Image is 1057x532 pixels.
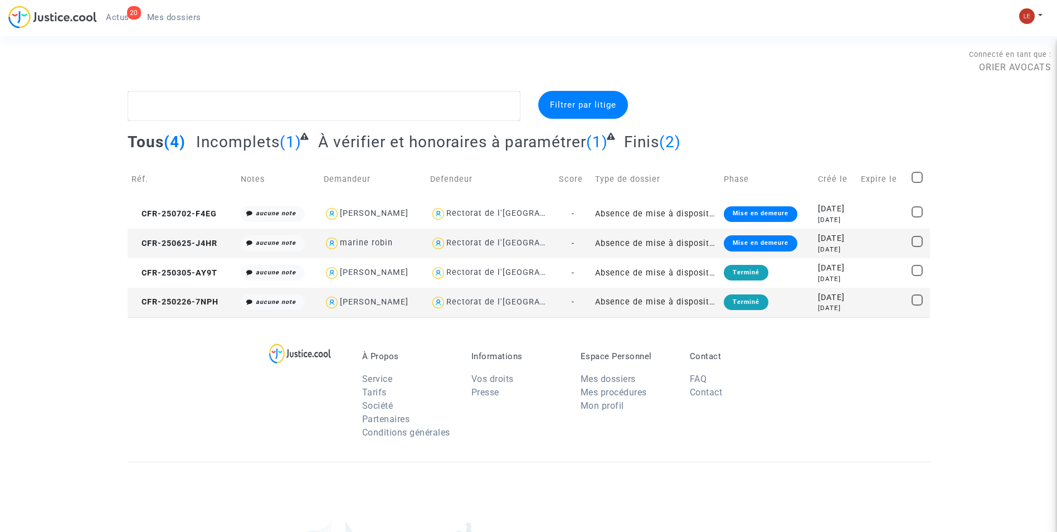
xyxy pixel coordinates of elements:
td: Expire le [857,159,908,199]
div: Rectorat de l'[GEOGRAPHIC_DATA] [446,209,588,218]
a: Service [362,374,393,384]
span: - [572,239,574,248]
div: Mise en demeure [724,235,797,251]
div: [PERSON_NAME] [340,268,408,277]
div: Terminé [724,265,768,280]
img: icon-user.svg [324,294,340,311]
span: - [572,209,574,219]
td: Réf. [128,159,237,199]
td: Demandeur [320,159,426,199]
span: CFR-250305-AY9T [131,268,217,278]
span: CFR-250625-J4HR [131,239,217,248]
a: Mes dossiers [581,374,636,384]
i: aucune note [256,239,296,246]
a: Mes procédures [581,387,647,398]
span: (1) [280,133,301,151]
div: [DATE] [818,292,853,304]
img: icon-user.svg [324,235,340,252]
p: Contact [690,351,782,361]
img: icon-user.svg [430,206,446,222]
td: Type de dossier [591,159,720,199]
a: Contact [690,387,723,398]
td: Absence de mise à disposition d'AESH [591,229,720,258]
td: Notes [237,159,320,199]
td: Phase [720,159,814,199]
div: Rectorat de l'[GEOGRAPHIC_DATA] [446,238,588,248]
span: Tous [128,133,164,151]
span: Connecté en tant que : [969,50,1051,59]
div: Rectorat de l'[GEOGRAPHIC_DATA] ([GEOGRAPHIC_DATA]-[GEOGRAPHIC_DATA]) [446,268,772,277]
p: Informations [471,351,564,361]
div: [DATE] [818,262,853,274]
div: Rectorat de l'[GEOGRAPHIC_DATA] [446,297,588,307]
span: CFR-250226-7NPH [131,297,218,307]
td: Score [555,159,592,199]
img: jc-logo.svg [8,6,97,28]
a: FAQ [690,374,707,384]
div: [DATE] [818,245,853,254]
p: À Propos [362,351,455,361]
div: [DATE] [818,203,853,215]
div: marine robin [340,238,393,248]
span: Actus [106,12,129,22]
a: Tarifs [362,387,387,398]
td: Absence de mise à disposition d'AESH [591,258,720,288]
div: [PERSON_NAME] [340,297,408,307]
td: Defendeur [426,159,555,199]
td: Absence de mise à disposition d'AESH [591,288,720,317]
img: icon-user.svg [324,265,340,281]
span: (1) [586,133,608,151]
a: Mes dossiers [138,9,210,26]
td: Absence de mise à disposition d'AESH [591,199,720,229]
img: 7d989c7df380ac848c7da5f314e8ff03 [1019,8,1035,24]
span: (4) [164,133,186,151]
img: icon-user.svg [430,294,446,311]
img: icon-user.svg [430,265,446,281]
span: Incomplets [196,133,280,151]
img: icon-user.svg [324,206,340,222]
div: 20 [127,6,141,20]
img: logo-lg.svg [269,344,331,364]
a: Conditions générales [362,427,450,438]
a: Partenaires [362,414,410,424]
div: [DATE] [818,274,853,284]
a: Mon profil [581,400,624,411]
img: icon-user.svg [430,235,446,252]
div: Terminé [724,294,768,310]
span: À vérifier et honoraires à paramétrer [318,133,586,151]
div: Mise en demeure [724,206,797,222]
span: Filtrer par litige [550,100,616,110]
span: Finis [624,133,659,151]
p: Espace Personnel [581,351,673,361]
i: aucune note [256,298,296,306]
a: Presse [471,387,499,398]
a: Société [362,400,393,411]
span: - [572,268,574,278]
i: aucune note [256,269,296,276]
div: [DATE] [818,233,853,245]
a: Vos droits [471,374,514,384]
div: [PERSON_NAME] [340,209,408,218]
a: 20Actus [97,9,138,26]
td: Créé le [814,159,857,199]
i: aucune note [256,210,296,217]
div: [DATE] [818,303,853,313]
span: - [572,297,574,307]
div: [DATE] [818,215,853,225]
span: (2) [659,133,681,151]
span: Mes dossiers [147,12,201,22]
span: CFR-250702-F4EG [131,209,217,219]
